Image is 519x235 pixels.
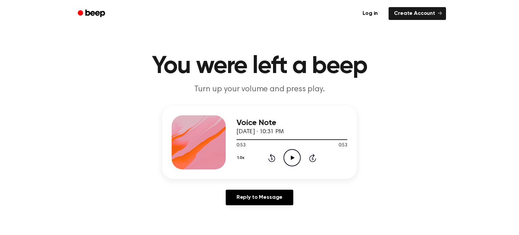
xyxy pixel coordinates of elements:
a: Log in [356,6,385,21]
span: 0:53 [339,142,347,149]
a: Reply to Message [226,190,293,205]
span: [DATE] · 10:31 PM [237,129,284,135]
p: Turn up your volume and press play. [130,84,389,95]
a: Create Account [389,7,446,20]
span: 0:53 [237,142,245,149]
h1: You were left a beep [86,54,432,78]
a: Beep [73,7,111,20]
h3: Voice Note [237,118,347,127]
button: 1.0x [237,152,247,164]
